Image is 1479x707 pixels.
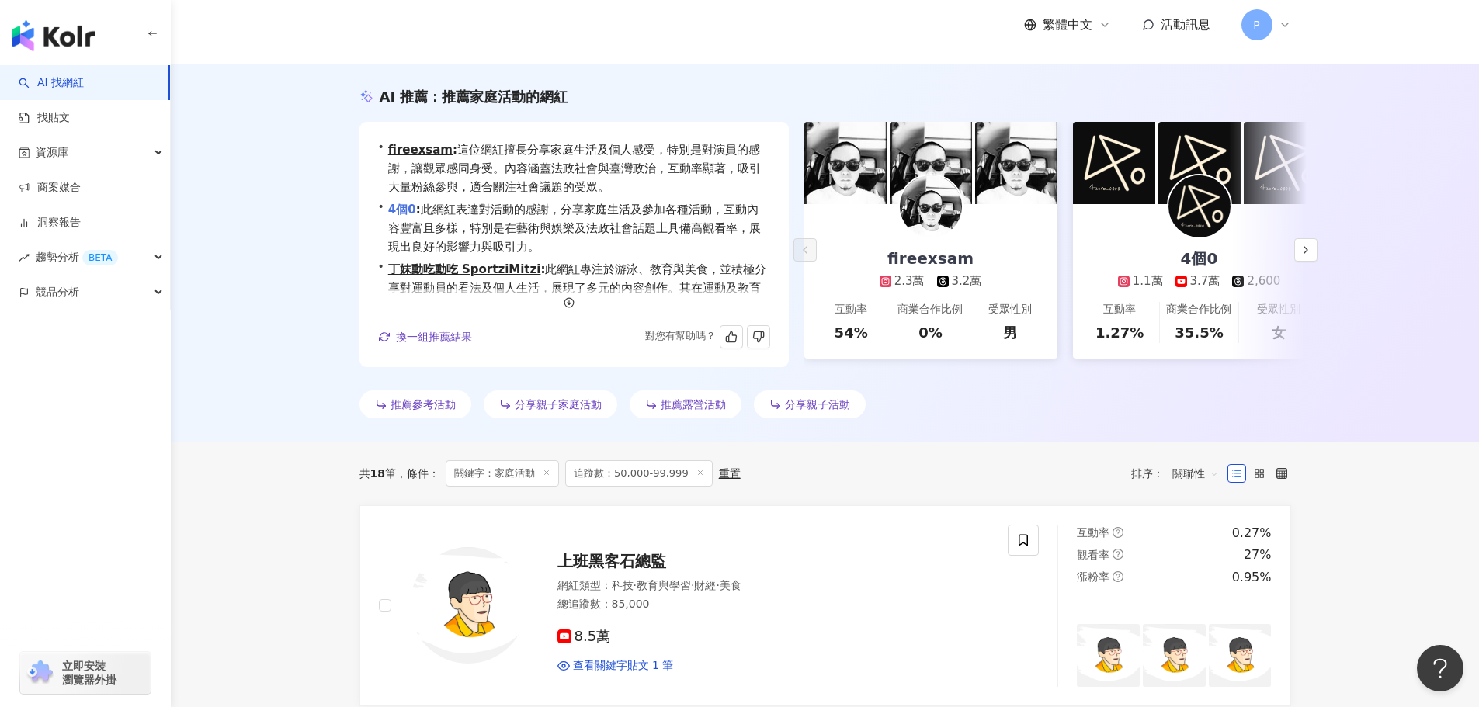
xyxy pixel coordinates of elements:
[1417,645,1463,691] iframe: Help Scout Beacon - Open
[557,629,611,645] span: 8.5萬
[1232,569,1272,586] div: 0.95%
[62,659,116,687] span: 立即安裝 瀏覽器外掛
[835,302,867,317] div: 互動率
[1003,323,1017,342] div: 男
[12,20,95,51] img: logo
[900,175,962,237] img: KOL Avatar
[557,658,674,674] a: 查看關鍵字貼文 1 筆
[1095,323,1144,342] div: 1.27%
[446,460,559,487] span: 關鍵字：家庭活動
[1077,570,1109,583] span: 漲粉率
[952,273,982,289] div: 3.2萬
[557,552,666,570] span: 上班黑客石總監
[396,331,472,343] span: 換一組推薦結果
[416,203,421,217] span: :
[391,398,456,411] span: 推薦參考活動
[1161,17,1210,32] span: 活動訊息
[557,578,990,594] div: 網紅類型 ：
[1244,546,1272,563] div: 27%
[1172,461,1219,486] span: 關聯性
[573,658,674,674] span: 查看關鍵字貼文 1 筆
[19,180,81,196] a: 商案媒合
[661,398,726,411] span: 推薦露營活動
[1113,527,1123,538] span: question-circle
[1073,204,1326,359] a: 4個01.1萬3.7萬2,600互動率1.27%商業合作比例35.5%受眾性別女
[634,579,637,591] span: ·
[1190,273,1220,289] div: 3.7萬
[388,140,770,196] span: 這位網紅擅長分享家庭生活及個人感受，特別是對演員的感謝，讓觀眾感同身受。內容涵蓋法政社會與臺灣政治，互動率顯著，吸引大量粉絲參與，適合關注社會議題的受眾。
[872,248,989,269] div: fireexsam
[894,273,925,289] div: 2.3萬
[380,87,568,106] div: AI 推薦 ：
[1143,624,1206,687] img: post-image
[19,252,30,263] span: rise
[19,75,84,91] a: searchAI 找網紅
[1103,302,1136,317] div: 互動率
[720,579,741,591] span: 美食
[540,262,545,276] span: :
[388,203,416,217] a: 4個0
[19,215,81,230] a: 洞察報告
[1077,549,1109,561] span: 觀看率
[565,460,713,487] span: 追蹤數：50,000-99,999
[785,398,850,411] span: 分享親子活動
[1077,624,1140,687] img: post-image
[637,579,691,591] span: 教育與學習
[1209,624,1272,687] img: post-image
[370,467,385,480] span: 18
[378,200,770,256] div: •
[835,323,868,342] div: 54%
[1166,302,1231,317] div: 商業合作比例
[1253,16,1259,33] span: P
[1113,549,1123,560] span: question-circle
[1257,302,1300,317] div: 受眾性別
[691,579,694,591] span: ·
[804,204,1057,359] a: fireexsam2.3萬3.2萬互動率54%商業合作比例0%受眾性別男
[1175,323,1223,342] div: 35.5%
[1113,571,1123,582] span: question-circle
[1232,525,1272,542] div: 0.27%
[1158,122,1241,204] img: post-image
[19,110,70,126] a: 找貼文
[36,240,118,275] span: 趨勢分析
[396,467,439,480] span: 條件 ：
[388,143,453,157] a: fireexsam
[388,200,770,256] span: 此網紅表達對活動的感謝，分享家庭生活及參加各種活動，互動內容豐富且多樣，特別是在藝術與娛樂及法政社會話題上具備高觀看率，展現出良好的影響力與吸引力。
[453,143,457,157] span: :
[359,467,396,480] div: 共 筆
[557,597,990,612] div: 總追蹤數 ： 85,000
[694,579,716,591] span: 財經
[1165,248,1234,269] div: 4個0
[804,122,887,204] img: post-image
[975,122,1057,204] img: post-image
[1247,273,1280,289] div: 2,600
[1077,526,1109,539] span: 互動率
[897,302,963,317] div: 商業合作比例
[716,579,719,591] span: ·
[719,467,741,480] div: 重置
[20,652,151,694] a: chrome extension立即安裝 瀏覽器外掛
[612,579,634,591] span: 科技
[1272,323,1286,342] div: 女
[890,122,972,204] img: post-image
[1244,122,1326,204] img: post-image
[359,505,1291,706] a: KOL Avatar上班黑客石總監網紅類型：科技·教育與學習·財經·美食總追蹤數：85,0008.5萬查看關鍵字貼文 1 筆互動率question-circle0.27%觀看率question-...
[1043,16,1092,33] span: 繁體中文
[378,260,770,316] div: •
[1073,122,1155,204] img: post-image
[473,325,770,348] div: 對您有幫助嗎？
[410,547,526,664] img: KOL Avatar
[1133,273,1163,289] div: 1.1萬
[36,135,68,170] span: 資源庫
[1168,175,1231,237] img: KOL Avatar
[378,325,473,348] button: 換一組推薦結果
[918,323,943,342] div: 0%
[442,88,568,105] span: 推薦家庭活動的網紅
[515,398,602,411] span: 分享親子家庭活動
[36,275,79,310] span: 競品分析
[82,250,118,265] div: BETA
[388,262,541,276] a: 丁妹動吃動吃 SportziMitzi
[25,660,55,685] img: chrome extension
[1131,461,1227,486] div: 排序：
[388,260,770,316] span: 此網紅專注於游泳、教育與美食，並積極分享對運動員的看法及個人生活，展現了多元的內容創作。其在運動及教育領域的貼文佔比達80%，具吸引力，互動率穩定，可有效提升品牌曝光。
